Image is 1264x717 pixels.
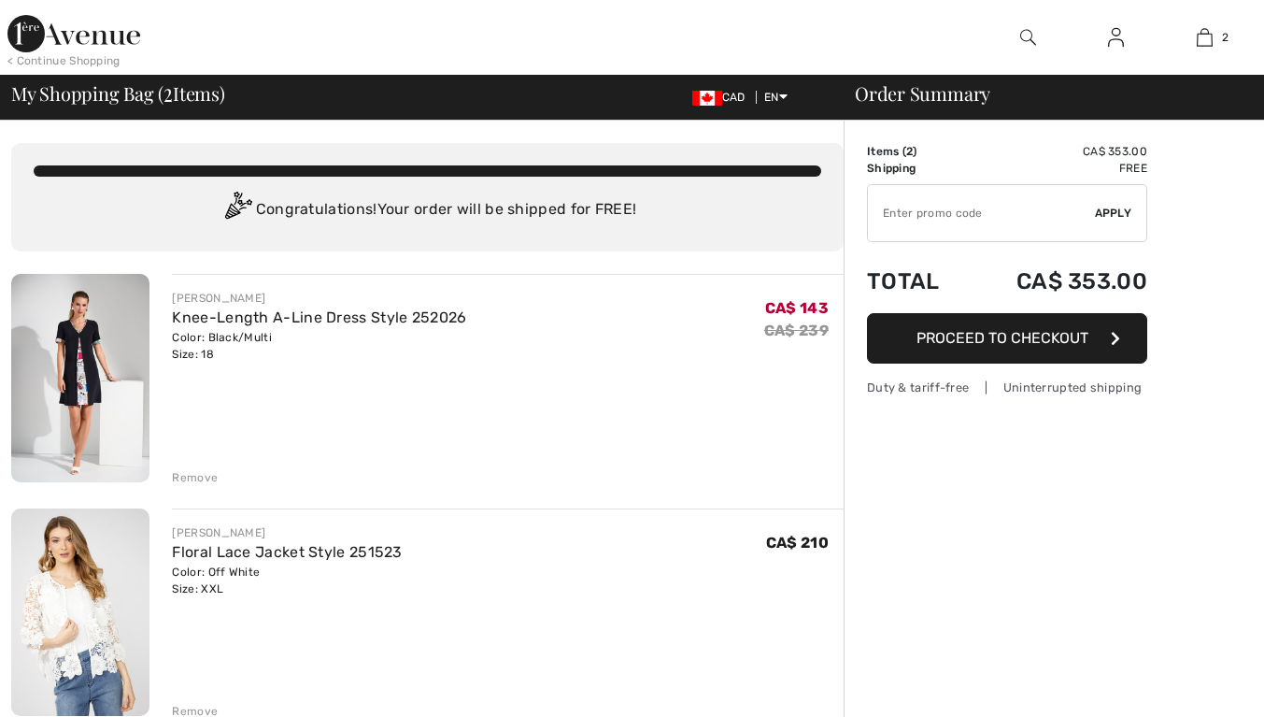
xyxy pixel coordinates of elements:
[172,564,402,597] div: Color: Off White Size: XXL
[867,313,1147,364] button: Proceed to Checkout
[11,274,149,482] img: Knee-Length A-Line Dress Style 252026
[1161,26,1248,49] a: 2
[1108,26,1124,49] img: My Info
[11,509,149,717] img: Floral Lace Jacket Style 251523
[1095,205,1132,222] span: Apply
[867,143,967,160] td: Items ( )
[7,52,121,69] div: < Continue Shopping
[867,160,967,177] td: Shipping
[867,379,1147,396] div: Duty & tariff-free | Uninterrupted shipping
[1093,26,1139,50] a: Sign In
[172,543,402,561] a: Floral Lace Jacket Style 251523
[764,91,788,104] span: EN
[34,192,821,229] div: Congratulations! Your order will be shipped for FREE!
[765,299,829,317] span: CA$ 143
[868,185,1095,241] input: Promo code
[764,322,829,339] s: CA$ 239
[172,290,466,307] div: [PERSON_NAME]
[867,250,967,313] td: Total
[172,524,402,541] div: [PERSON_NAME]
[906,145,913,158] span: 2
[7,15,140,52] img: 1ère Avenue
[172,329,466,363] div: Color: Black/Multi Size: 18
[163,79,173,104] span: 2
[967,143,1147,160] td: CA$ 353.00
[172,469,218,486] div: Remove
[172,308,466,326] a: Knee-Length A-Line Dress Style 252026
[1020,26,1036,49] img: search the website
[916,329,1088,347] span: Proceed to Checkout
[766,534,829,552] span: CA$ 210
[967,160,1147,177] td: Free
[1222,29,1228,46] span: 2
[11,84,225,103] span: My Shopping Bag ( Items)
[967,250,1147,313] td: CA$ 353.00
[832,84,1253,103] div: Order Summary
[692,91,722,106] img: Canadian Dollar
[692,91,753,104] span: CAD
[1197,26,1213,49] img: My Bag
[219,192,256,229] img: Congratulation2.svg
